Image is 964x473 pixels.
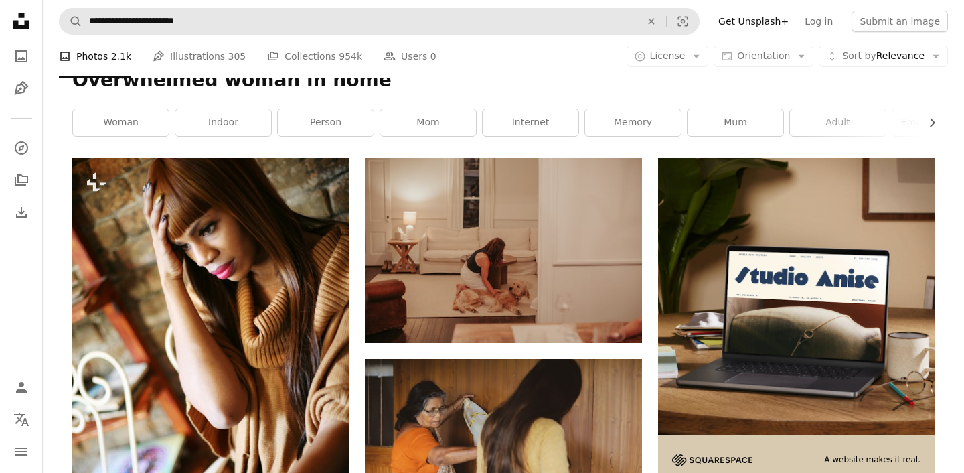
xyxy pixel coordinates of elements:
[59,8,700,35] form: Find visuals sitewide
[175,109,271,136] a: indoor
[637,9,666,34] button: Clear
[8,438,35,465] button: Menu
[339,49,362,64] span: 954k
[384,35,436,78] a: Users 0
[650,50,686,61] span: License
[72,68,935,92] h1: Overwhelmed woman in home
[60,9,82,34] button: Search Unsplash
[278,109,374,136] a: person
[365,445,641,457] a: Woman helps another with clothing.
[8,199,35,226] a: Download History
[672,454,752,466] img: file-1705255347840-230a6ab5bca9image
[797,11,841,32] a: Log in
[658,158,935,435] img: file-1705123271268-c3eaf6a79b21image
[627,46,709,67] button: License
[380,109,476,136] a: mom
[688,109,783,136] a: mum
[8,8,35,38] a: Home — Unsplash
[737,50,790,61] span: Orientation
[73,109,169,136] a: woman
[8,167,35,194] a: Collections
[824,454,920,466] span: A website makes it real.
[267,35,362,78] a: Collections 954k
[430,49,436,64] span: 0
[714,46,813,67] button: Orientation
[8,135,35,161] a: Explore
[790,109,886,136] a: adult
[483,109,578,136] a: internet
[585,109,681,136] a: memory
[920,109,935,136] button: scroll list to the right
[8,75,35,102] a: Illustrations
[852,11,948,32] button: Submit an image
[365,158,641,342] img: A woman sitting on the floor with her dog
[8,406,35,433] button: Language
[8,374,35,401] a: Log in / Sign up
[842,50,876,61] span: Sort by
[228,49,246,64] span: 305
[710,11,797,32] a: Get Unsplash+
[72,360,349,372] a: Woman having stress on her job.
[842,50,925,63] span: Relevance
[365,244,641,256] a: A woman sitting on the floor with her dog
[667,9,699,34] button: Visual search
[153,35,246,78] a: Illustrations 305
[8,43,35,70] a: Photos
[819,46,948,67] button: Sort byRelevance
